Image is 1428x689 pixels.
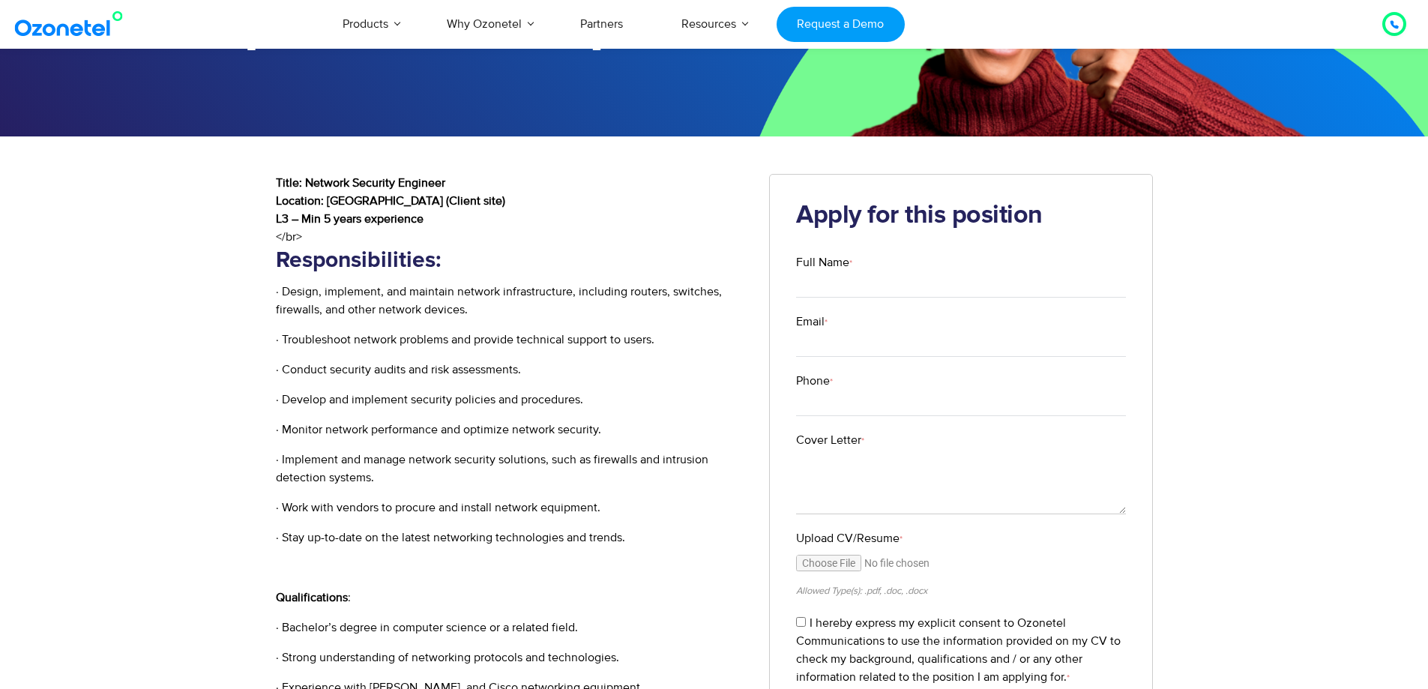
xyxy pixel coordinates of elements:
[796,372,1126,390] label: Phone
[276,391,747,409] p: · Develop and implement security policies and procedures.
[276,619,747,637] p: · Bachelor’s degree in computer science or a related field.
[276,331,747,349] p: · Troubleshoot network problems and provide technical support to users.
[276,649,747,667] p: · Strong understanding of networking protocols and technologies.
[796,313,1126,331] label: Email
[276,590,348,605] b: Qualifications
[796,585,927,597] small: Allowed Type(s): .pdf, .doc, .docx
[276,499,747,517] p: · Work with vendors to procure and install network equipment.
[276,211,424,226] b: L3 – Min 5 years experience
[276,589,747,607] p: :
[276,361,747,379] p: · Conduct security audits and risk assessments.
[276,451,747,487] p: · Implement and manage network security solutions, such as firewalls and intrusion detection syst...
[276,283,747,319] p: · Design, implement, and maintain network infrastructure, including routers, switches, firewalls,...
[777,7,905,42] a: Request a Demo
[276,249,441,271] b: Responsibilities:
[276,175,445,190] b: Title: Network Security Engineer
[276,228,747,246] div: </br>
[796,253,1126,271] label: Full Name
[796,616,1121,685] label: I hereby express my explicit consent to Ozonetel Communications to use the information provided o...
[796,431,1126,449] label: Cover Letter
[796,201,1126,231] h2: Apply for this position
[276,421,747,439] p: · Monitor network performance and optimize network security.
[276,193,505,208] b: Location: [GEOGRAPHIC_DATA] (Client site)
[276,529,747,547] p: · Stay up-to-date on the latest networking technologies and trends.
[796,529,1126,547] label: Upload CV/Resume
